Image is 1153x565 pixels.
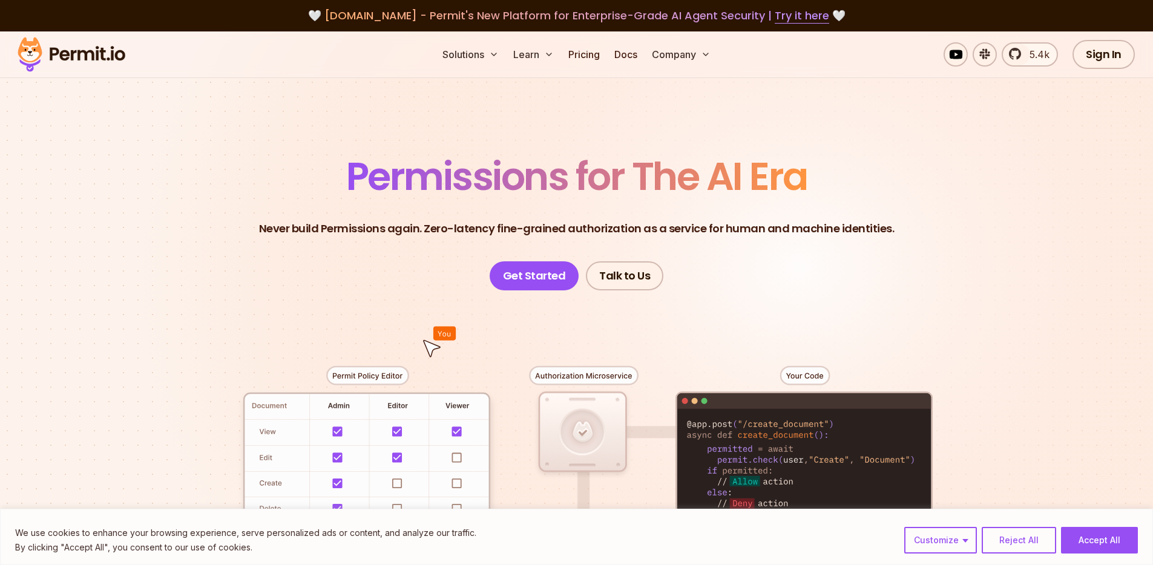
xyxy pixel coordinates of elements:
[609,42,642,67] a: Docs
[15,540,476,555] p: By clicking "Accept All", you consent to our use of cookies.
[324,8,829,23] span: [DOMAIN_NAME] - Permit's New Platform for Enterprise-Grade AI Agent Security |
[982,527,1056,554] button: Reject All
[1022,47,1050,62] span: 5.4k
[563,42,605,67] a: Pricing
[904,527,977,554] button: Customize
[15,526,476,540] p: We use cookies to enhance your browsing experience, serve personalized ads or content, and analyz...
[12,34,131,75] img: Permit logo
[1073,40,1135,69] a: Sign In
[1002,42,1058,67] a: 5.4k
[29,7,1124,24] div: 🤍 🤍
[1061,527,1138,554] button: Accept All
[586,261,663,290] a: Talk to Us
[259,220,895,237] p: Never build Permissions again. Zero-latency fine-grained authorization as a service for human and...
[775,8,829,24] a: Try it here
[346,149,807,203] span: Permissions for The AI Era
[490,261,579,290] a: Get Started
[647,42,715,67] button: Company
[508,42,559,67] button: Learn
[438,42,504,67] button: Solutions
